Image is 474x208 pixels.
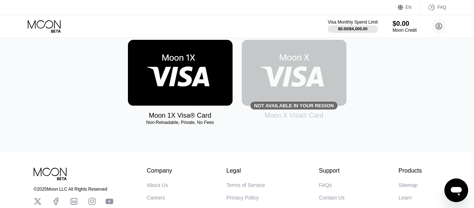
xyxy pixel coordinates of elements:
div: FAQ [437,5,446,10]
div: Non-Reloadable, Private, No Fees [128,120,233,125]
div: FAQ [420,4,446,11]
div: EN [406,5,412,10]
div: Careers [147,195,165,201]
div: Privacy Policy [226,195,258,201]
div: About Us [147,182,168,188]
div: Company [147,167,172,174]
div: $0.00 [393,20,417,28]
div: Visa Monthly Spend Limit$0.00/$4,000.00 [328,20,377,33]
div: EN [398,4,420,11]
iframe: Button to launch messaging window [444,178,468,202]
div: Products [399,167,422,174]
div: Moon 1X Visa® Card [149,112,211,119]
div: FAQs [319,182,332,188]
div: Learn [399,195,412,201]
div: Visa Monthly Spend Limit [328,20,377,25]
div: Sitemap [399,182,417,188]
div: Support [319,167,345,174]
div: $0.00Moon Credit [393,20,417,33]
div: Not available in your region [242,40,346,106]
div: Legal [226,167,265,174]
div: Not available in your region [254,103,334,108]
div: Moon Credit [393,28,417,33]
div: Terms of Service [226,182,265,188]
div: © 2025 Moon LLC All Rights Reserved [34,187,114,192]
div: Contact Us [319,195,345,201]
div: $0.00 / $4,000.00 [338,27,368,31]
div: Moon X Visa® Card [264,112,323,119]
